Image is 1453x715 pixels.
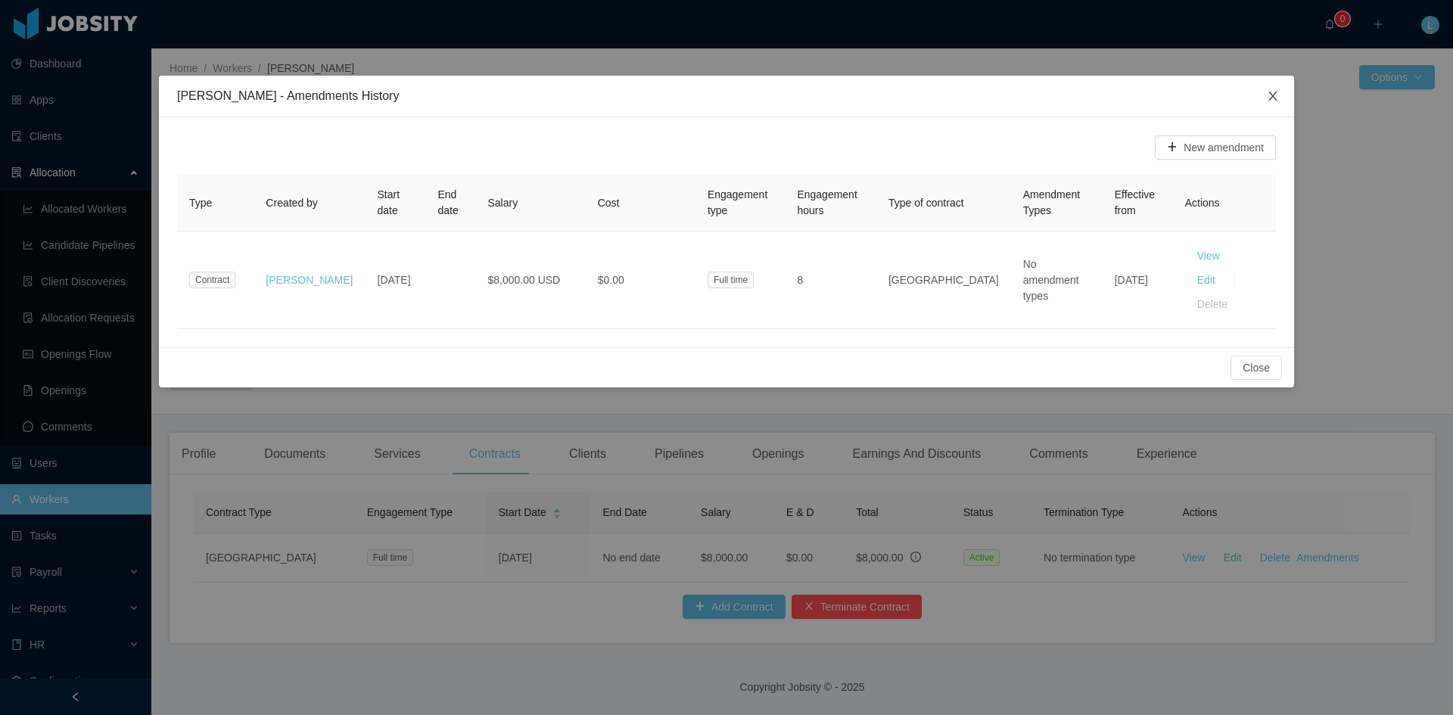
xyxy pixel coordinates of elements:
span: Created by [266,197,317,209]
button: View [1185,244,1232,268]
button: Edit [1185,268,1227,292]
span: 8 [797,274,803,286]
i: icon: close [1267,90,1279,102]
div: [PERSON_NAME] - Amendments History [177,88,1276,104]
span: Engagement hours [797,188,857,216]
span: No amendment types [1023,258,1079,302]
span: Engagement type [708,188,767,216]
button: Close [1252,76,1294,118]
button: icon: plusNew amendment [1155,135,1276,160]
span: Full time [708,272,754,288]
td: [GEOGRAPHIC_DATA] [876,232,1011,329]
span: $0.00 [598,274,624,286]
span: Contract [189,272,235,288]
span: Type [189,197,212,209]
span: $8,000.00 USD [488,274,561,286]
button: Close [1231,356,1282,380]
span: Start date [378,188,400,216]
span: Cost [598,197,620,209]
td: [DATE] [1103,232,1173,329]
span: Effective from [1115,188,1155,216]
span: End date [437,188,458,216]
span: Amendment Types [1023,188,1080,216]
span: Actions [1185,197,1220,209]
td: [DATE] [366,232,426,329]
a: [PERSON_NAME] [266,274,353,286]
span: Salary [488,197,518,209]
span: Type of contract [888,197,964,209]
